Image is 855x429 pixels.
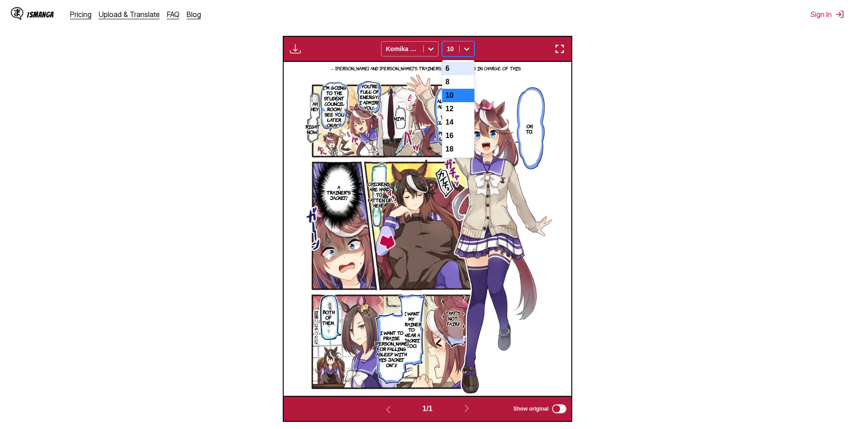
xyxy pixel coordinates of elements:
[373,328,410,369] p: I want to praise [PERSON_NAME] for falling asleep with his jacket on~!!
[523,121,536,136] p: Oh, To.
[442,75,474,89] div: 8
[435,91,459,143] p: It's already autumn, but your clothes are pretty light!
[187,10,201,19] a: Blog
[442,102,474,116] div: 12
[422,405,432,413] span: 1 / 1
[443,308,463,328] p: That's not fair!!
[320,83,348,130] p: I'm going to the student council room! See you later, okay?
[366,179,393,210] p: Chickens... are hard to fatten up. Hehe...
[304,122,322,136] p: Right now...
[513,406,549,412] span: Show original
[442,116,474,129] div: 14
[320,308,337,327] p: Both of them.
[383,404,394,415] img: Previous page
[357,82,382,112] p: You're full of energy! I admire you♪
[302,62,553,396] img: Manga Panel
[392,114,408,123] p: Niya...
[552,404,566,413] input: Show original
[11,7,70,22] a: IsManga LogoIsManga
[27,10,54,19] div: IsManga
[70,10,92,19] a: Pricing
[11,7,23,20] img: IsManga Logo
[442,129,474,143] div: 16
[290,43,301,54] img: Download translated images
[309,99,321,113] p: Ah, hey
[442,62,474,75] div: 6
[554,43,565,54] img: Enter fullscreen
[442,143,474,156] div: 18
[835,10,844,19] img: Sign out
[329,64,523,73] p: -- [PERSON_NAME] and [PERSON_NAME]'s Trainers, who are also in charge of this.
[811,10,844,19] button: Sign In
[99,10,160,19] a: Upload & Translate
[461,403,472,414] img: Next page
[400,309,423,350] p: I want my trainer to wear a jacket, too.
[167,10,180,19] a: FAQ
[325,182,352,202] p: A trainer's jacket!
[442,89,474,102] div: 10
